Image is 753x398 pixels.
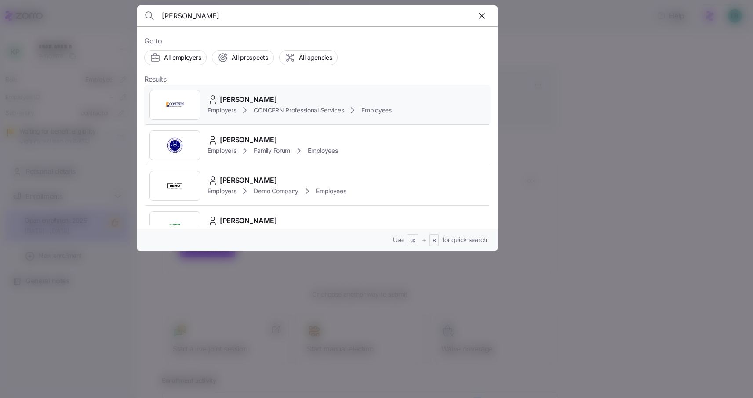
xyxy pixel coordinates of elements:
span: for quick search [442,235,487,244]
span: All agencies [299,53,332,62]
span: Family Forum [254,146,290,155]
span: [PERSON_NAME] [220,215,277,226]
span: Employers [207,146,236,155]
span: Employees [316,187,346,195]
img: Employer logo [166,137,184,154]
img: Employer logo [166,177,184,195]
span: + [422,235,426,244]
span: CONCERN Professional Services [254,106,344,115]
span: Employers [207,187,236,195]
span: Employees [361,106,391,115]
button: All agencies [279,50,338,65]
span: Employers [207,106,236,115]
span: All prospects [232,53,268,62]
span: Demo Company [254,187,298,195]
span: B [433,237,436,245]
span: [PERSON_NAME] [220,134,277,145]
button: All employers [144,50,207,65]
span: Results [144,74,167,85]
span: [PERSON_NAME] [220,94,277,105]
img: Employer logo [166,96,184,114]
img: Employer logo [166,217,184,235]
button: All prospects [212,50,273,65]
span: ⌘ [410,237,415,245]
span: Employees [308,146,338,155]
span: Go to [144,36,491,47]
span: All employers [164,53,201,62]
span: [PERSON_NAME] [220,175,277,186]
span: Use [393,235,404,244]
